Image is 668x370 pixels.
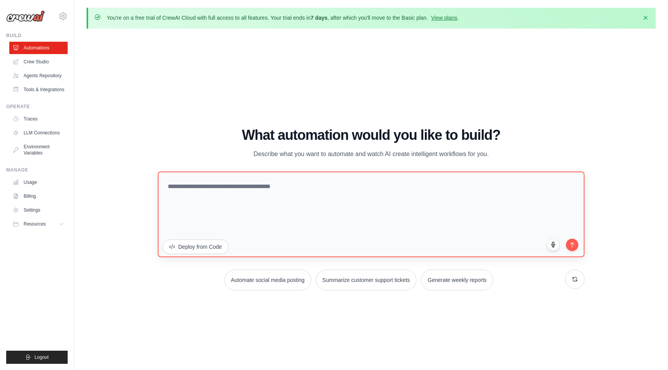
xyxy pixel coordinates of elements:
[9,70,68,82] a: Agents Repository
[310,15,327,21] strong: 7 days
[9,190,68,202] a: Billing
[6,351,68,364] button: Logout
[162,239,228,254] button: Deploy from Code
[629,333,668,370] iframe: Chat Widget
[6,32,68,39] div: Build
[6,10,45,22] img: Logo
[9,204,68,216] a: Settings
[421,270,493,290] button: Generate weekly reports
[9,42,68,54] a: Automations
[241,149,501,159] p: Describe what you want to automate and watch AI create intelligent workflows for you.
[9,176,68,188] a: Usage
[9,113,68,125] a: Traces
[34,354,49,360] span: Logout
[107,14,459,22] p: You're on a free trial of CrewAI Cloud with full access to all features. Your trial ends in , aft...
[316,270,416,290] button: Summarize customer support tickets
[9,83,68,96] a: Tools & Integrations
[6,167,68,173] div: Manage
[9,218,68,230] button: Resources
[6,104,68,110] div: Operate
[9,141,68,159] a: Environment Variables
[9,127,68,139] a: LLM Connections
[158,127,584,143] h1: What automation would you like to build?
[224,270,311,290] button: Automate social media posting
[431,15,457,21] a: View plans
[24,221,46,227] span: Resources
[9,56,68,68] a: Crew Studio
